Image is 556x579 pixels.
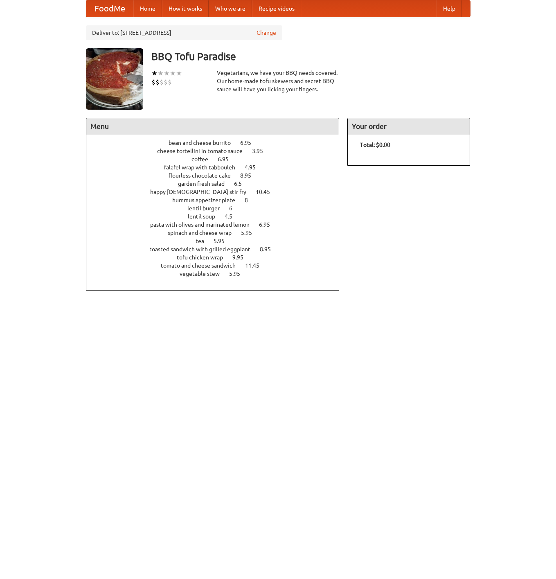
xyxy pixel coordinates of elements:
[149,246,286,252] a: toasted sandwich with grilled eggplant 8.95
[217,69,340,93] div: Vegetarians, we have your BBQ needs covered. Our home-made tofu skewers and secret BBQ sauce will...
[188,213,248,220] a: lentil soup 4.5
[158,69,164,78] li: ★
[161,262,275,269] a: tomato and cheese sandwich 11.45
[170,69,176,78] li: ★
[164,164,271,171] a: falafel wrap with tabbouleh 4.95
[252,148,271,154] span: 3.95
[245,164,264,171] span: 4.95
[191,156,244,162] a: coffee 6.95
[245,197,256,203] span: 8
[180,270,255,277] a: vegetable stew 5.95
[240,140,259,146] span: 6.95
[187,205,228,212] span: lentil burger
[187,205,248,212] a: lentil burger 6
[149,246,259,252] span: toasted sandwich with grilled eggplant
[151,48,470,65] h3: BBQ Tofu Paradise
[257,29,276,37] a: Change
[172,197,263,203] a: hummus appetizer plate 8
[234,180,250,187] span: 6.5
[157,148,251,154] span: cheese tortellini in tomato sauce
[168,230,267,236] a: spinach and cheese wrap 5.95
[86,25,282,40] div: Deliver to: [STREET_ADDRESS]
[178,180,233,187] span: garden fresh salad
[218,156,237,162] span: 6.95
[229,270,248,277] span: 5.95
[178,180,257,187] a: garden fresh salad 6.5
[168,78,172,87] li: $
[214,238,233,244] span: 5.95
[209,0,252,17] a: Who we are
[177,254,231,261] span: tofu chicken wrap
[188,213,223,220] span: lentil soup
[168,230,240,236] span: spinach and cheese wrap
[133,0,162,17] a: Home
[164,78,168,87] li: $
[240,172,259,179] span: 8.95
[162,0,209,17] a: How it works
[169,172,239,179] span: flourless chocolate cake
[191,156,216,162] span: coffee
[172,197,243,203] span: hummus appetizer plate
[150,189,285,195] a: happy [DEMOGRAPHIC_DATA] stir fry 10.45
[151,78,155,87] li: $
[180,270,228,277] span: vegetable stew
[260,246,279,252] span: 8.95
[150,189,254,195] span: happy [DEMOGRAPHIC_DATA] stir fry
[86,48,143,110] img: angular.jpg
[155,78,160,87] li: $
[256,189,278,195] span: 10.45
[160,78,164,87] li: $
[169,140,239,146] span: bean and cheese burrito
[169,172,266,179] a: flourless chocolate cake 8.95
[86,0,133,17] a: FoodMe
[241,230,260,236] span: 5.95
[151,69,158,78] li: ★
[150,221,285,228] a: pasta with olives and marinated lemon 6.95
[196,238,212,244] span: tea
[161,262,244,269] span: tomato and cheese sandwich
[150,221,258,228] span: pasta with olives and marinated lemon
[169,140,266,146] a: bean and cheese burrito 6.95
[164,69,170,78] li: ★
[157,148,278,154] a: cheese tortellini in tomato sauce 3.95
[259,221,278,228] span: 6.95
[225,213,241,220] span: 4.5
[229,205,241,212] span: 6
[86,118,339,135] h4: Menu
[232,254,252,261] span: 9.95
[164,164,243,171] span: falafel wrap with tabbouleh
[348,118,470,135] h4: Your order
[177,254,259,261] a: tofu chicken wrap 9.95
[176,69,182,78] li: ★
[437,0,462,17] a: Help
[196,238,240,244] a: tea 5.95
[245,262,268,269] span: 11.45
[360,142,390,148] b: Total: $0.00
[252,0,301,17] a: Recipe videos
